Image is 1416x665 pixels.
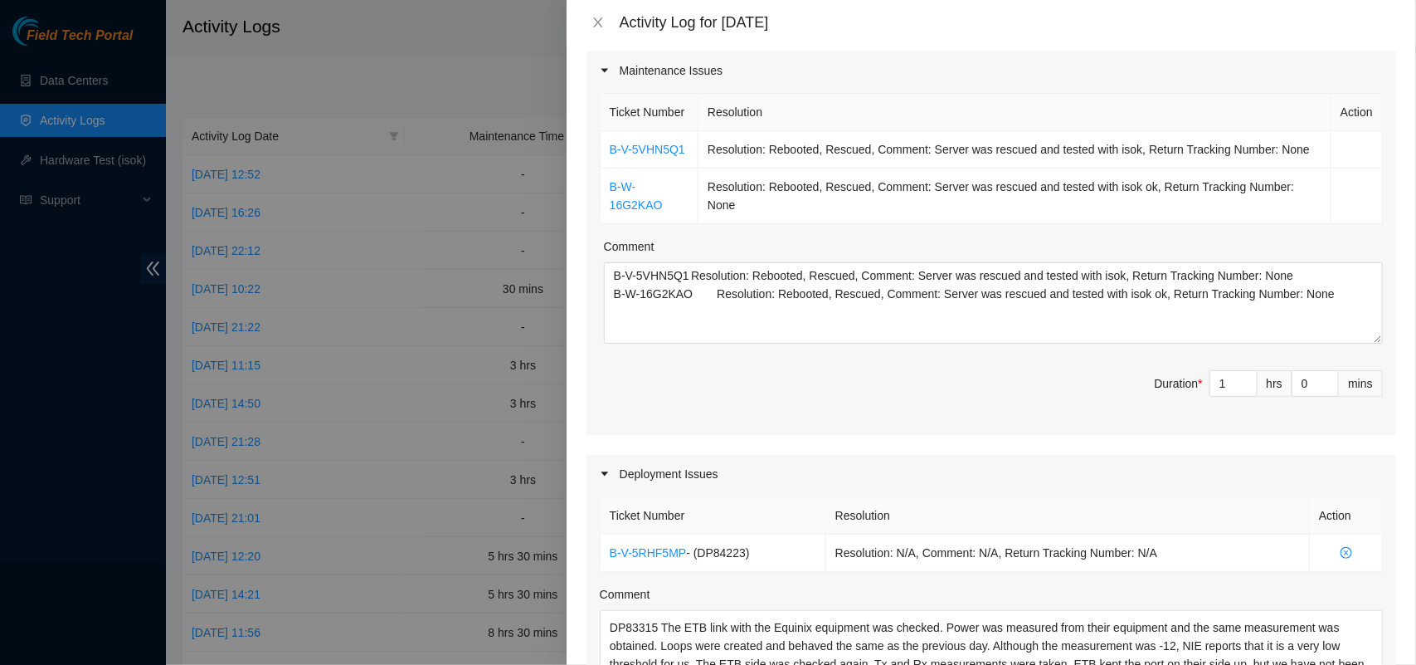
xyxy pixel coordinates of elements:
td: Resolution: Rebooted, Rescued, Comment: Server was rescued and tested with isok, Return Tracking ... [698,131,1331,169]
th: Ticket Number [601,94,698,131]
a: B-W-16G2KAO [610,180,663,212]
div: Activity Log for [DATE] [620,13,1396,32]
div: Maintenance Issues [586,51,1396,90]
td: Resolution: Rebooted, Rescued, Comment: Server was rescued and tested with isok ok, Return Tracki... [698,169,1331,224]
div: mins [1339,370,1383,397]
span: - ( DP84223 ) [686,546,749,560]
a: B-V-5RHF5MP [610,546,687,560]
span: caret-right [600,66,610,76]
th: Resolution [698,94,1331,131]
label: Comment [600,585,650,604]
a: B-V-5VHN5Q1 [610,143,685,156]
span: caret-right [600,469,610,479]
span: close [591,16,605,29]
td: Resolution: N/A, Comment: N/A, Return Tracking Number: N/A [826,535,1310,572]
button: Close [586,15,610,31]
textarea: Comment [604,262,1383,344]
label: Comment [604,237,654,256]
th: Resolution [826,497,1310,535]
div: Deployment Issues [586,455,1396,493]
span: close-circle [1319,547,1373,559]
th: Action [1331,94,1383,131]
div: hrs [1258,370,1292,397]
th: Action [1310,497,1383,535]
th: Ticket Number [601,497,826,535]
div: Duration [1155,374,1203,393]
